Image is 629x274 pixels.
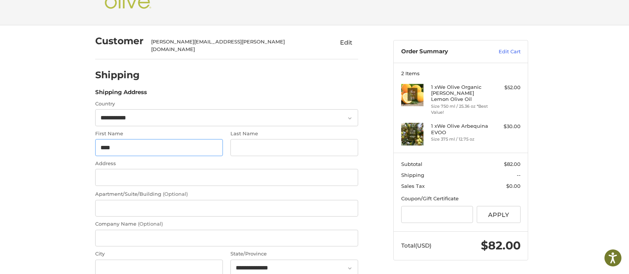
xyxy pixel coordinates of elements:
span: $82.00 [481,238,521,252]
span: Shipping [401,172,424,178]
span: Sales Tax [401,183,425,189]
h2: Customer [95,35,144,47]
span: -- [517,172,521,178]
div: Coupon/Gift Certificate [401,195,521,203]
div: [PERSON_NAME][EMAIL_ADDRESS][PERSON_NAME][DOMAIN_NAME] [151,38,320,53]
span: $0.00 [506,183,521,189]
h4: 1 x We Olive Arbequina EVOO [431,123,489,135]
a: Edit Cart [482,48,521,56]
label: Address [95,160,358,167]
label: Country [95,100,358,108]
button: Open LiveChat chat widget [87,10,96,19]
label: Company Name [95,220,358,228]
span: $82.00 [504,161,521,167]
label: Last Name [230,130,358,138]
div: $30.00 [491,123,521,130]
button: Apply [477,206,521,223]
label: City [95,250,223,258]
h3: 2 Items [401,70,521,76]
li: Size 750 ml / 25.36 oz *Best Value! [431,103,489,116]
p: We're away right now. Please check back later! [11,11,85,17]
button: Edit [334,36,358,48]
div: $52.00 [491,84,521,91]
label: First Name [95,130,223,138]
label: Apartment/Suite/Building [95,190,358,198]
span: Total (USD) [401,242,431,249]
small: (Optional) [163,191,188,197]
h3: Order Summary [401,48,482,56]
input: Gift Certificate or Coupon Code [401,206,473,223]
small: (Optional) [138,221,163,227]
h4: 1 x We Olive Organic [PERSON_NAME] Lemon Olive Oil [431,84,489,102]
span: Subtotal [401,161,422,167]
legend: Shipping Address [95,88,147,100]
h2: Shipping [95,69,140,81]
li: Size 375 ml / 12.75 oz [431,136,489,142]
label: State/Province [230,250,358,258]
